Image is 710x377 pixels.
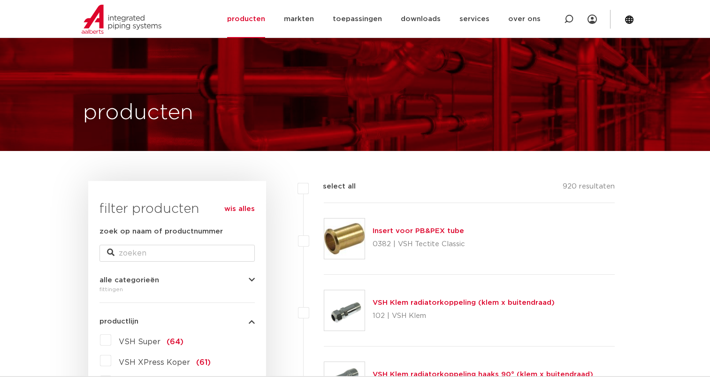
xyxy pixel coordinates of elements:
span: (61) [196,359,211,366]
span: (64) [167,338,183,346]
h3: filter producten [99,200,255,219]
div: fittingen [99,284,255,295]
span: productlijn [99,318,138,325]
a: VSH Klem radiatorkoppeling (klem x buitendraad) [373,299,555,306]
input: zoeken [99,245,255,262]
a: wis alles [224,204,255,215]
label: zoek op naam of productnummer [99,226,223,237]
span: alle categorieën [99,277,159,284]
button: productlijn [99,318,255,325]
label: select all [309,181,356,192]
span: VSH XPress Koper [119,359,190,366]
a: Insert voor PB&PEX tube [373,227,464,234]
img: Thumbnail for Insert voor PB&PEX tube [324,219,365,259]
button: alle categorieën [99,277,255,284]
img: Thumbnail for VSH Klem radiatorkoppeling (klem x buitendraad) [324,290,365,331]
span: VSH Super [119,338,160,346]
p: 102 | VSH Klem [373,309,555,324]
p: 0382 | VSH Tectite Classic [373,237,465,252]
p: 920 resultaten [563,181,615,196]
h1: producten [83,98,193,128]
